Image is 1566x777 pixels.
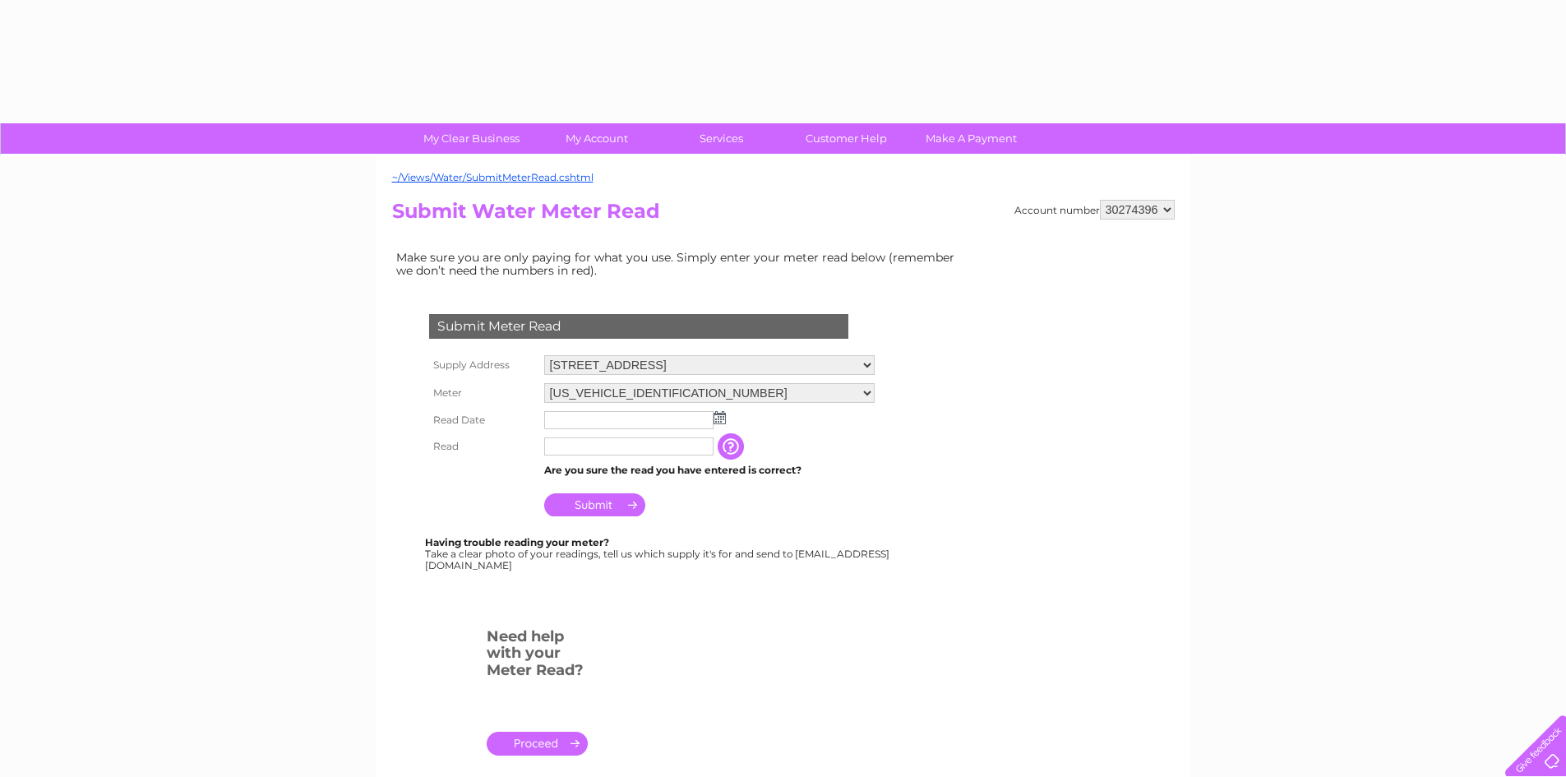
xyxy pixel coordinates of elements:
[429,314,848,339] div: Submit Meter Read
[392,171,594,183] a: ~/Views/Water/SubmitMeterRead.cshtml
[404,123,539,154] a: My Clear Business
[425,351,540,379] th: Supply Address
[714,411,726,424] img: ...
[392,247,968,281] td: Make sure you are only paying for what you use. Simply enter your meter read below (remember we d...
[425,433,540,460] th: Read
[540,460,879,481] td: Are you sure the read you have entered is correct?
[487,732,588,756] a: .
[778,123,914,154] a: Customer Help
[903,123,1039,154] a: Make A Payment
[718,433,747,460] input: Information
[544,493,645,516] input: Submit
[425,407,540,433] th: Read Date
[1014,200,1175,220] div: Account number
[392,200,1175,231] h2: Submit Water Meter Read
[425,379,540,407] th: Meter
[654,123,789,154] a: Services
[529,123,664,154] a: My Account
[487,625,588,687] h3: Need help with your Meter Read?
[425,536,609,548] b: Having trouble reading your meter?
[425,537,892,571] div: Take a clear photo of your readings, tell us which supply it's for and send to [EMAIL_ADDRESS][DO...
